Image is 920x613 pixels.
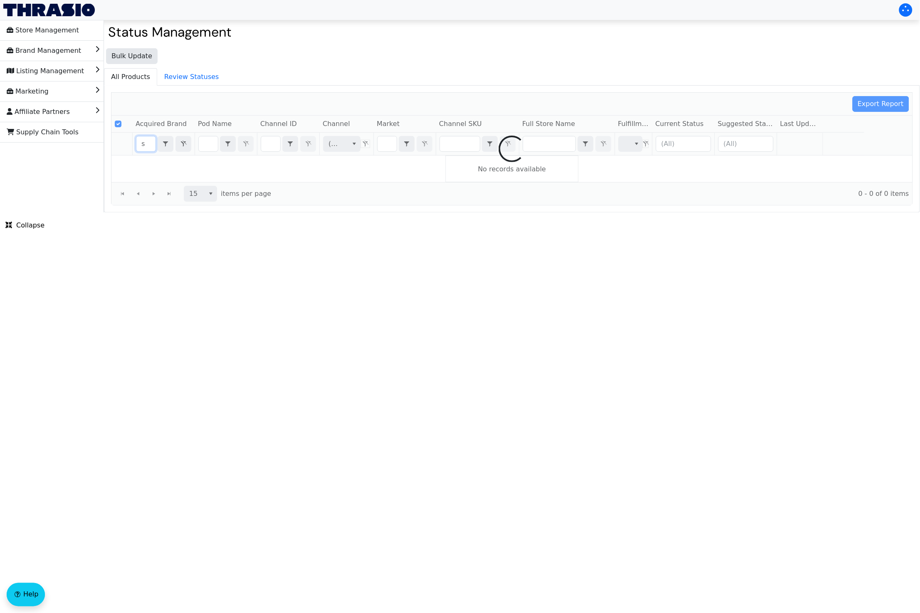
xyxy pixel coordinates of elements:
span: Collapse [5,220,45,230]
span: All Products [104,69,157,85]
span: Review Statuses [158,69,225,85]
button: Bulk Update [106,48,158,64]
span: Listing Management [7,64,84,78]
span: Affiliate Partners [7,105,70,119]
span: Store Management [7,24,79,37]
span: Supply Chain Tools [7,126,79,139]
span: Marketing [7,85,49,98]
span: Brand Management [7,44,81,57]
button: Help floatingactionbutton [7,583,45,606]
img: Thrasio Logo [3,4,95,16]
h2: Status Management [108,24,916,40]
span: Bulk Update [111,51,152,61]
span: Help [23,590,38,600]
